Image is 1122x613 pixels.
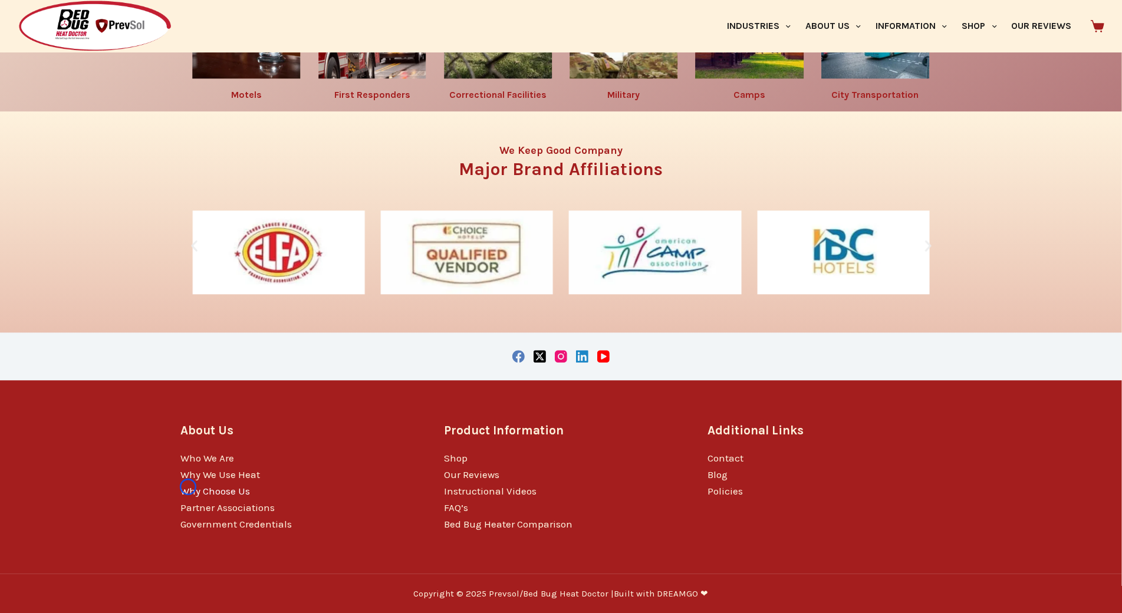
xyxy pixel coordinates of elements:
h3: Major Brand Affiliations [193,160,930,178]
a: Government Credentials [181,518,292,530]
a: Facebook [512,350,525,362]
div: Previous slide [187,239,202,253]
h3: About Us [181,421,415,440]
a: Blog [708,469,728,480]
a: Shop [444,452,468,464]
h3: Additional Links [708,421,942,440]
h4: We Keep Good Company [193,145,930,156]
a: Why Choose Us [181,485,251,497]
button: Open LiveChat chat widget [9,5,45,40]
a: Military [608,89,640,100]
a: Policies [708,485,743,497]
a: Who We Are [181,452,235,464]
a: Contact [708,452,743,464]
div: 7 / 10 [375,205,559,305]
a: First Responders [334,89,410,100]
a: Motels [231,89,262,100]
div: 8 / 10 [563,205,747,305]
div: 9 / 10 [751,205,935,305]
h3: Product Information [444,421,678,440]
p: Copyright © 2025 Prevsol/Bed Bug Heat Doctor | [414,588,709,600]
a: YouTube [597,350,610,362]
div: Next slide [921,239,936,253]
div: 6 / 10 [187,205,371,305]
a: LinkedIn [576,350,588,362]
a: Why We Use Heat [181,469,261,480]
a: FAQ’s [444,502,468,513]
a: X (Twitter) [534,350,546,362]
a: Partner Associations [181,502,275,513]
a: Instructional Videos [444,485,537,497]
a: Built with DREAMGO ❤ [614,588,709,599]
a: City Transportation [832,89,919,100]
a: Instagram [555,350,567,362]
a: Correctional Facilities [449,89,547,100]
a: Our Reviews [444,469,499,480]
a: Camps [733,89,765,100]
a: Bed Bug Heater Comparison [444,518,572,530]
